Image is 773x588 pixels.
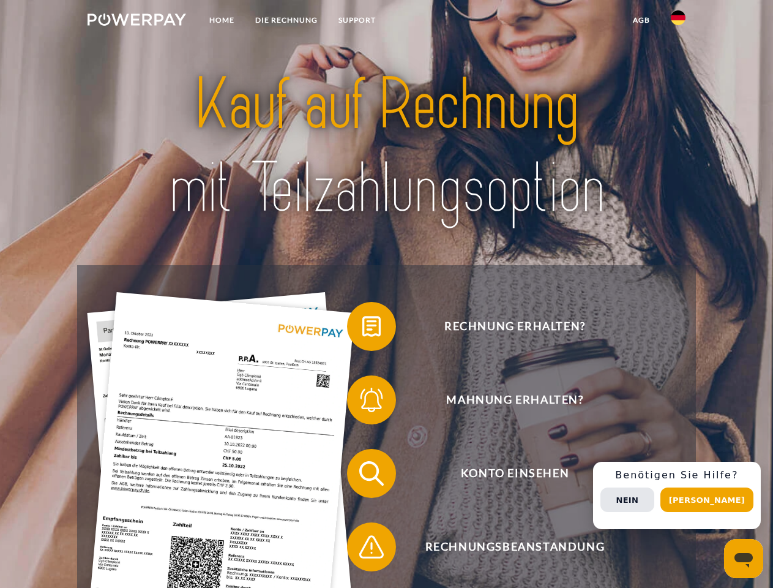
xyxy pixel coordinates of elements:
img: qb_bill.svg [356,311,387,342]
img: qb_warning.svg [356,532,387,562]
button: Nein [600,488,654,512]
span: Rechnungsbeanstandung [365,522,665,571]
img: de [671,10,685,25]
img: qb_bell.svg [356,385,387,415]
img: qb_search.svg [356,458,387,489]
a: agb [622,9,660,31]
a: Home [199,9,245,31]
button: Rechnungsbeanstandung [347,522,665,571]
a: DIE RECHNUNG [245,9,328,31]
span: Konto einsehen [365,449,665,498]
button: Mahnung erhalten? [347,375,665,424]
button: Konto einsehen [347,449,665,498]
iframe: Schaltfläche zum Öffnen des Messaging-Fensters [724,539,763,578]
img: logo-powerpay-white.svg [88,13,186,26]
h3: Benötigen Sie Hilfe? [600,469,753,481]
button: [PERSON_NAME] [660,488,753,512]
span: Rechnung erhalten? [365,302,665,351]
a: SUPPORT [328,9,386,31]
button: Rechnung erhalten? [347,302,665,351]
img: title-powerpay_de.svg [117,59,656,235]
span: Mahnung erhalten? [365,375,665,424]
div: Schnellhilfe [593,462,761,529]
